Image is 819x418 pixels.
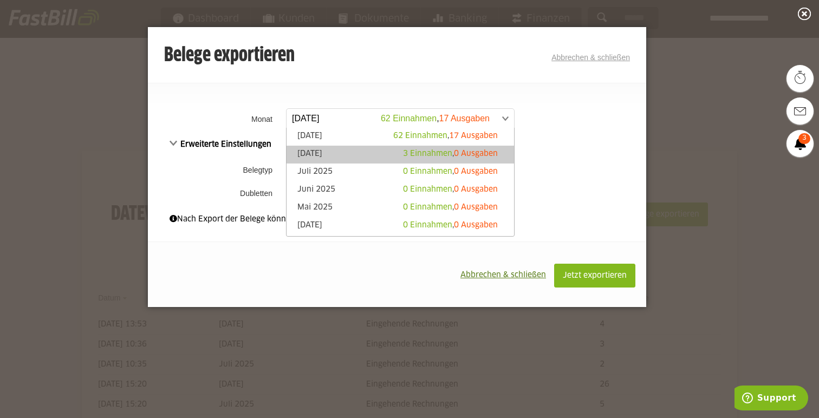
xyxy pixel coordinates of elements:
[164,45,295,67] h3: Belege exportieren
[460,271,546,279] span: Abbrechen & schließen
[403,221,452,229] span: 0 Einnahmen
[148,156,283,184] th: Belegtyp
[454,168,498,175] span: 0 Ausgaben
[786,130,814,157] a: 3
[403,166,498,177] div: ,
[454,221,498,229] span: 0 Ausgaben
[170,141,271,148] span: Erweiterte Einstellungen
[454,150,498,158] span: 0 Ausgaben
[554,264,635,288] button: Jetzt exportieren
[551,53,630,62] a: Abbrechen & schließen
[148,184,283,203] th: Dubletten
[292,220,509,232] a: [DATE]
[449,132,498,140] span: 17 Ausgaben
[454,204,498,211] span: 0 Ausgaben
[292,148,509,161] a: [DATE]
[292,166,509,179] a: Juli 2025
[454,186,498,193] span: 0 Ausgaben
[292,202,509,214] a: Mai 2025
[734,386,808,413] iframe: Öffnet ein Widget, in dem Sie weitere Informationen finden
[393,132,447,140] span: 62 Einnahmen
[403,186,452,193] span: 0 Einnahmen
[403,150,452,158] span: 3 Einnahmen
[393,130,498,141] div: ,
[403,220,498,231] div: ,
[403,184,498,195] div: ,
[403,204,452,211] span: 0 Einnahmen
[292,130,509,143] a: [DATE]
[403,202,498,213] div: ,
[403,148,498,159] div: ,
[452,264,554,286] button: Abbrechen & schließen
[563,272,627,279] span: Jetzt exportieren
[148,105,283,133] th: Monat
[403,168,452,175] span: 0 Einnahmen
[170,213,625,225] div: Nach Export der Belege können diese nicht mehr bearbeitet werden.
[292,184,509,197] a: Juni 2025
[798,133,810,144] span: 3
